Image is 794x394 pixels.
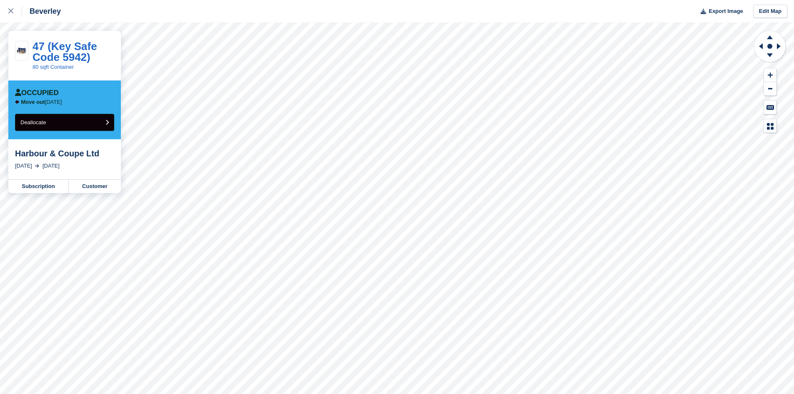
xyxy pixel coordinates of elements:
[15,162,32,170] div: [DATE]
[15,148,114,158] div: Harbour & Coupe Ltd
[753,5,787,18] a: Edit Map
[764,100,776,114] button: Keyboard Shortcuts
[20,119,46,125] span: Deallocate
[69,180,121,193] a: Customer
[35,164,39,168] img: arrow-right-light-icn-cde0832a797a2874e46488d9cf13f60e5c3a73dbe684e267c42b8395dfbc2abf.svg
[15,100,19,104] img: arrow-left-icn-90495f2de72eb5bd0bd1c3c35deca35cc13f817d75bef06ecd7c0b315636ce7e.svg
[33,40,97,63] a: 47 (Key Safe Code 5942)
[709,7,743,15] span: Export Image
[43,162,60,170] div: [DATE]
[33,64,74,70] a: 80 sqft Container
[696,5,743,18] button: Export Image
[21,99,62,105] p: [DATE]
[15,89,59,97] div: Occupied
[15,46,28,56] img: 10-ft-container.jpg
[15,114,114,131] button: Deallocate
[764,82,776,96] button: Zoom Out
[8,180,69,193] a: Subscription
[764,119,776,133] button: Map Legend
[22,6,61,16] div: Beverley
[764,68,776,82] button: Zoom In
[21,99,45,105] span: Move out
